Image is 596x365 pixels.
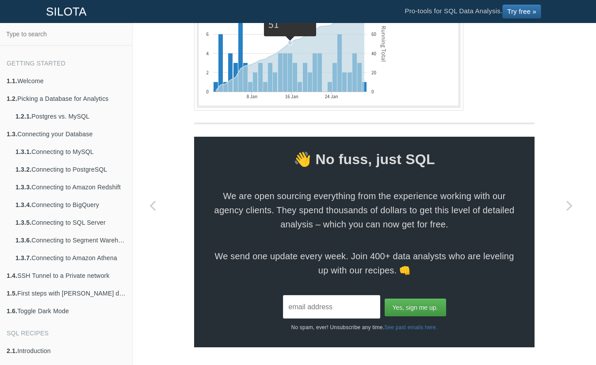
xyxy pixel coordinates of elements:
b: 1.3.5. [15,219,31,226]
a: 1.2.1.Postgres vs. MySQL [9,108,132,125]
input: email address [283,295,380,319]
a: 1.3.2.Connecting to PostgreSQL [9,161,132,178]
b: 1.1. [7,77,17,85]
b: 1.3.6. [15,237,31,244]
span: We are open sourcing everything from the experience working with our agency clients. They spend t... [212,189,517,231]
b: 1.3.4. [15,201,31,208]
b: 1.2. [7,95,17,102]
a: 1.3.3.Connecting to Amazon Redshift [9,178,132,196]
li: Pro-tools for SQL Data Analysis. [396,0,550,23]
a: Try free » [502,4,541,19]
b: 1.5. [7,290,17,297]
b: 1.3. [7,131,17,138]
b: 1.4. [7,272,17,279]
span: We send one update every week. Join 400+ data analysts who are leveling up with our recipes. 👊 [212,249,517,277]
a: Previous page: Introduction [133,45,172,365]
b: 1.3.3. [15,184,31,191]
input: Type to search [3,26,130,42]
b: 2.1. [7,347,17,354]
a: See past emails here. [384,324,437,330]
iframe: Drift Widget Chat Controller [552,321,585,354]
a: 1.3.6.Connecting to Segment Warehouse [9,231,132,249]
a: SILOTA [39,0,93,23]
b: 1.2.1. [15,113,31,120]
b: 1.6. [7,307,17,315]
span: 👋 No fuss, just SQL [194,147,535,171]
a: 1.3.4.Connecting to BigQuery [9,196,132,214]
input: Yes, sign me up. [385,299,446,316]
a: Next page: Calculating Running/Moving Average [550,45,589,365]
a: 1.3.7.Connecting to Amazon Athena [9,249,132,267]
b: 1.3.7. [15,254,31,261]
a: 1.3.5.Connecting to SQL Server [9,214,132,231]
a: 1.3.1.Connecting to MySQL [9,143,132,161]
p: No spam, ever! Unsubscribe any time. [194,319,535,332]
b: 1.3.1. [15,148,31,155]
b: 1.3.2. [15,166,31,173]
